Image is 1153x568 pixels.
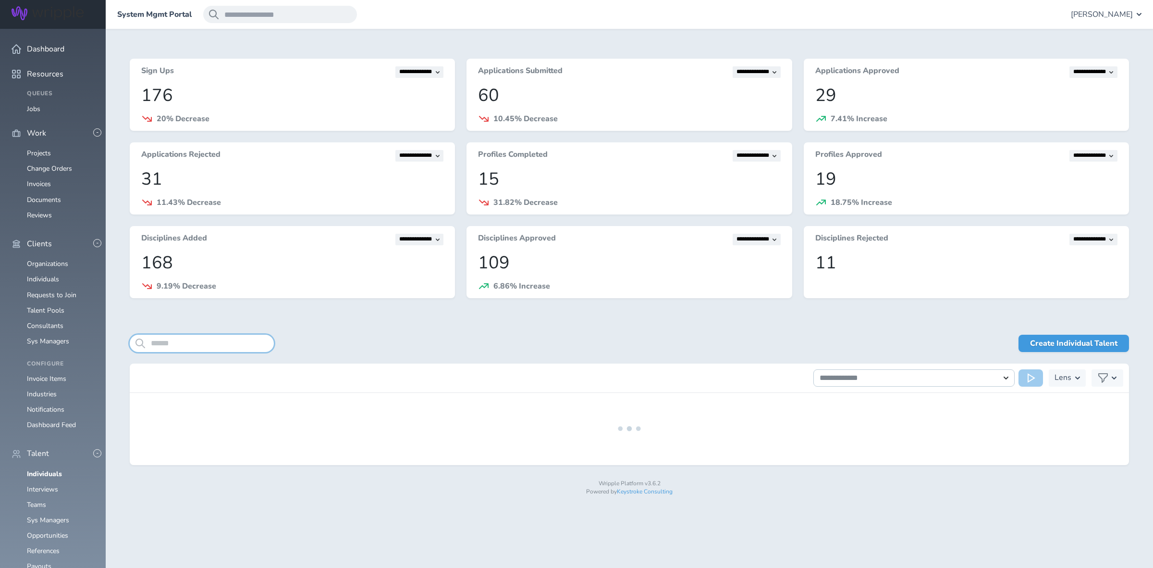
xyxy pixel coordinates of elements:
button: - [93,239,101,247]
a: Interviews [27,485,58,494]
button: Run Action [1018,369,1043,387]
a: Dashboard Feed [27,420,76,429]
a: Keystroke Consulting [617,488,673,495]
p: Wripple Platform v3.6.2 [130,480,1129,487]
a: Invoice Items [27,374,66,383]
a: Talent Pools [27,306,64,315]
h3: Applications Rejected [141,150,221,162]
h3: Disciplines Added [141,234,207,245]
button: Lens [1049,369,1086,387]
h4: Queues [27,90,94,97]
a: Notifications [27,405,64,414]
span: 10.45% Decrease [493,114,558,124]
h3: Sign Ups [141,66,174,78]
a: Organizations [27,259,68,268]
a: Individuals [27,469,62,479]
a: Sys Managers [27,337,69,346]
h3: Lens [1055,369,1071,387]
a: Opportunities [27,531,68,540]
button: - [93,128,101,137]
span: Dashboard [27,45,64,53]
p: Powered by [130,489,1129,495]
a: Sys Managers [27,516,69,525]
span: 18.75% Increase [831,197,892,208]
a: Create Individual Talent [1018,335,1129,352]
h3: Applications Submitted [478,66,563,78]
span: [PERSON_NAME] [1071,10,1133,19]
p: 176 [141,86,443,105]
a: Requests to Join [27,290,76,300]
p: 60 [478,86,780,105]
span: Clients [27,240,52,248]
p: 29 [815,86,1117,105]
h3: Disciplines Rejected [815,234,888,245]
span: 9.19% Decrease [157,281,216,291]
button: [PERSON_NAME] [1071,6,1141,23]
p: 31 [141,169,443,189]
button: - [93,449,101,457]
span: 20% Decrease [157,114,209,124]
a: Industries [27,390,57,399]
h3: Applications Approved [815,66,899,78]
span: 11.43% Decrease [157,197,221,208]
a: Reviews [27,211,52,220]
img: Wripple [12,6,84,20]
a: Teams [27,500,46,509]
h3: Profiles Completed [478,150,548,162]
a: Documents [27,195,61,204]
a: Invoices [27,179,51,189]
a: System Mgmt Portal [117,10,192,19]
span: Resources [27,70,63,78]
h3: Profiles Approved [815,150,882,162]
span: Work [27,129,46,138]
a: References [27,546,60,555]
p: 168 [141,253,443,273]
p: 109 [478,253,780,273]
a: Consultants [27,321,63,330]
span: Talent [27,449,49,458]
h4: Configure [27,361,94,367]
h3: Disciplines Approved [478,234,556,245]
a: Individuals [27,275,59,284]
a: Projects [27,149,51,158]
span: 31.82% Decrease [493,197,558,208]
span: 6.86% Increase [493,281,550,291]
span: 7.41% Increase [831,114,887,124]
p: 19 [815,169,1117,189]
p: 15 [478,169,780,189]
a: Change Orders [27,164,72,173]
a: Jobs [27,104,40,114]
p: 11 [815,253,1117,273]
